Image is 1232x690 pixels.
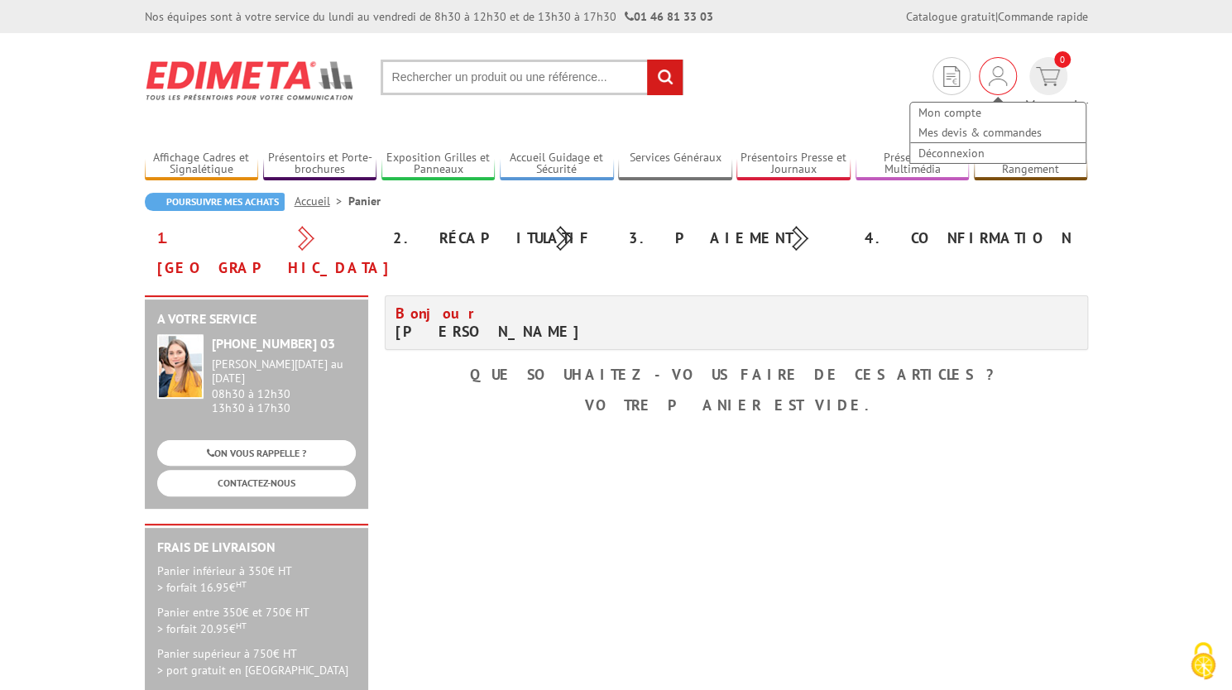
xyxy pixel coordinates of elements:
h4: [PERSON_NAME] [395,304,724,341]
p: Panier supérieur à 750€ HT [157,645,356,678]
a: Services Généraux [618,151,732,178]
button: Cookies (fenêtre modale) [1174,634,1232,690]
strong: [PHONE_NUMBER] 03 [212,335,335,352]
div: [PERSON_NAME][DATE] au [DATE] [212,357,356,386]
div: 08h30 à 12h30 13h30 à 17h30 [212,357,356,414]
div: | [906,8,1088,25]
a: Mon compte [910,103,1086,122]
a: Affichage Cadres et Signalétique [145,151,259,178]
sup: HT [236,578,247,590]
span: > forfait 20.95€ [157,621,247,636]
a: Présentoirs Presse et Journaux [736,151,851,178]
img: devis rapide [943,66,960,87]
span: Bonjour [395,304,483,323]
img: widget-service.jpg [157,334,204,399]
input: Rechercher un produit ou une référence... [381,60,683,95]
div: 1. [GEOGRAPHIC_DATA] [145,223,381,283]
a: Accueil Guidage et Sécurité [500,151,614,178]
b: Votre panier est vide. [585,395,888,414]
span: > forfait 16.95€ [157,580,247,595]
a: ON VOUS RAPPELLE ? [157,440,356,466]
p: Panier entre 350€ et 750€ HT [157,604,356,637]
a: CONTACTEZ-NOUS [157,470,356,496]
strong: 01 46 81 33 03 [625,9,713,24]
input: rechercher [647,60,683,95]
div: 3. Paiement [616,223,852,253]
a: Présentoirs Multimédia [856,151,970,178]
a: devis rapide 0 Mon panier 0,00€ HT [1025,57,1088,133]
a: Catalogue gratuit [906,9,995,24]
div: Mon compte Mes devis & commandes Déconnexion [979,57,1017,95]
a: Poursuivre mes achats [145,193,285,211]
img: devis rapide [1036,67,1060,86]
img: Cookies (fenêtre modale) [1182,640,1224,682]
div: Nos équipes sont à votre service du lundi au vendredi de 8h30 à 12h30 et de 13h30 à 17h30 [145,8,713,25]
div: 4. Confirmation [852,223,1088,253]
b: Que souhaitez-vous faire de ces articles ? [470,365,1002,384]
span: 0 [1054,51,1071,68]
p: Panier inférieur à 350€ HT [157,563,356,596]
a: Mes devis & commandes [910,122,1086,142]
a: Exposition Grilles et Panneaux [381,151,496,178]
h2: Frais de Livraison [157,540,356,555]
img: Edimeta [145,50,356,111]
li: Panier [348,193,381,209]
sup: HT [236,620,247,631]
div: 2. Récapitulatif [381,223,616,253]
h2: A votre service [157,312,356,327]
span: > port gratuit en [GEOGRAPHIC_DATA] [157,663,348,678]
a: Commande rapide [998,9,1088,24]
a: Accueil [295,194,348,208]
a: Présentoirs et Porte-brochures [263,151,377,178]
img: devis rapide [989,66,1007,86]
a: Déconnexion [910,143,1086,163]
